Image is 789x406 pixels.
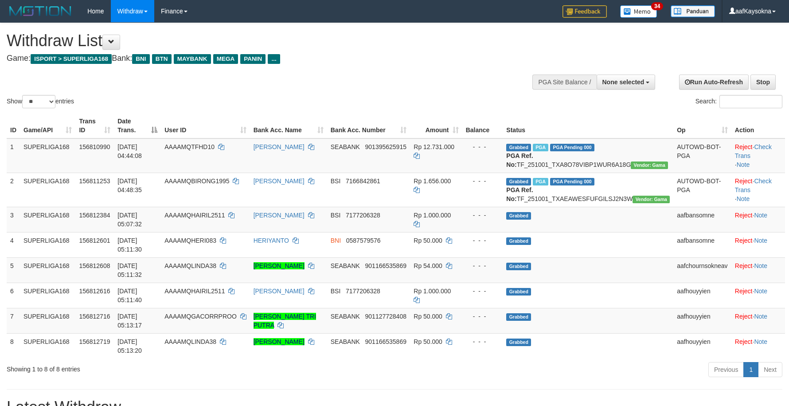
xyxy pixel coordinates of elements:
[506,313,531,321] span: Grabbed
[346,212,380,219] span: Copy 7177206328 to clipboard
[506,237,531,245] span: Grabbed
[550,144,594,151] span: PGA Pending
[533,178,548,185] span: Marked by aafchoeunmanni
[346,177,380,185] span: Copy 7166842861 to clipboard
[737,161,750,168] a: Note
[79,262,110,269] span: 156812608
[673,283,731,308] td: aafhouyyien
[331,212,341,219] span: BSI
[620,5,657,18] img: Button%20Memo.svg
[250,113,327,138] th: Bank Acc. Name: activate to sort column ascending
[671,5,715,17] img: panduan.png
[735,313,753,320] a: Reject
[20,207,75,232] td: SUPERLIGA168
[750,75,776,90] a: Stop
[117,288,142,304] span: [DATE] 05:11:40
[506,263,531,270] span: Grabbed
[414,237,442,244] span: Rp 50.000
[7,4,74,18] img: MOTION_logo.png
[414,262,442,269] span: Rp 54.000
[20,283,75,308] td: SUPERLIGA168
[331,288,341,295] span: BSI
[254,237,289,244] a: HERIYANTO
[7,361,322,374] div: Showing 1 to 8 of 8 entries
[466,337,500,346] div: - - -
[331,338,360,345] span: SEABANK
[79,288,110,295] span: 156812616
[174,54,211,64] span: MAYBANK
[673,138,731,173] td: AUTOWD-BOT-PGA
[152,54,172,64] span: BTN
[506,212,531,220] span: Grabbed
[719,95,782,108] input: Search:
[414,288,451,295] span: Rp 1.000.000
[164,177,229,185] span: AAAAMQBIRONG1995
[132,54,149,64] span: BNI
[254,288,305,295] a: [PERSON_NAME]
[754,313,767,320] a: Note
[79,313,110,320] span: 156812716
[117,313,142,329] span: [DATE] 05:13:17
[731,173,785,207] td: · ·
[550,178,594,185] span: PGA Pending
[754,237,767,244] a: Note
[503,113,673,138] th: Status
[20,113,75,138] th: Game/API: activate to sort column ascending
[414,313,442,320] span: Rp 50.000
[735,177,753,185] a: Reject
[75,113,114,138] th: Trans ID: activate to sort column ascending
[114,113,161,138] th: Date Trans.: activate to sort column descending
[731,207,785,232] td: ·
[365,262,406,269] span: Copy 901166535869 to clipboard
[331,177,341,185] span: BSI
[731,138,785,173] td: · ·
[597,75,656,90] button: None selected
[365,313,406,320] span: Copy 901127728408 to clipboard
[731,257,785,283] td: ·
[20,308,75,333] td: SUPERLIGA168
[737,195,750,202] a: Note
[254,338,305,345] a: [PERSON_NAME]
[331,237,341,244] span: BNI
[7,54,517,63] h4: Game: Bank:
[673,173,731,207] td: AUTOWD-BOT-PGA
[7,257,20,283] td: 5
[117,177,142,193] span: [DATE] 04:48:35
[117,262,142,278] span: [DATE] 05:11:32
[79,338,110,345] span: 156812719
[79,212,110,219] span: 156812384
[331,262,360,269] span: SEABANK
[743,362,758,377] a: 1
[673,333,731,359] td: aafhouyyien
[466,177,500,185] div: - - -
[754,288,767,295] a: Note
[731,308,785,333] td: ·
[673,257,731,283] td: aafchournsokneav
[254,143,305,150] a: [PERSON_NAME]
[562,5,607,18] img: Feedback.jpg
[631,162,668,169] span: Vendor URL: https://trx31.1velocity.biz
[673,308,731,333] td: aafhouyyien
[506,178,531,185] span: Grabbed
[331,143,360,150] span: SEABANK
[414,143,454,150] span: Rp 12.731.000
[651,2,663,10] span: 34
[735,143,772,159] a: Check Trans
[758,362,782,377] a: Next
[164,338,216,345] span: AAAAMQLINDA38
[735,212,753,219] a: Reject
[673,232,731,257] td: aafbansomne
[466,236,500,245] div: - - -
[735,143,753,150] a: Reject
[735,288,753,295] a: Reject
[254,177,305,185] a: [PERSON_NAME]
[633,196,670,203] span: Vendor URL: https://trx31.1velocity.biz
[735,177,772,193] a: Check Trans
[506,144,531,151] span: Grabbed
[254,262,305,269] a: [PERSON_NAME]
[602,79,644,86] span: None selected
[673,207,731,232] td: aafbansomne
[673,113,731,138] th: Op: activate to sort column ascending
[410,113,462,138] th: Amount: activate to sort column ascending
[254,212,305,219] a: [PERSON_NAME]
